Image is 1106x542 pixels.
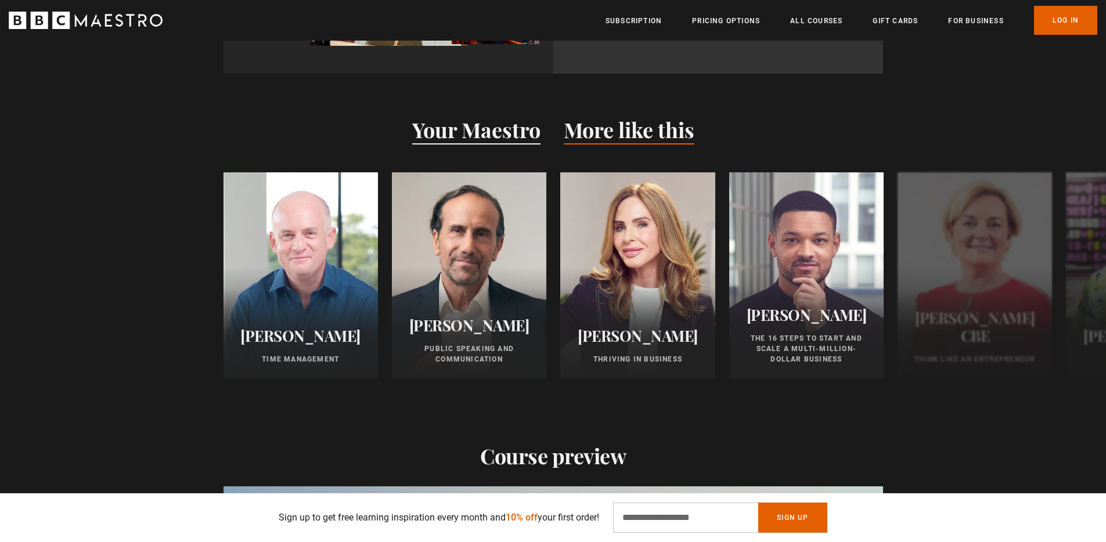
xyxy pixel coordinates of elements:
svg: BBC Maestro [9,12,163,29]
a: Gift Cards [873,15,918,27]
a: For business [948,15,1003,27]
a: [PERSON_NAME] Time Management [224,172,378,378]
button: Your Maestro [412,120,541,144]
h2: [PERSON_NAME] CBE [912,309,1038,345]
p: Time Management [237,354,364,364]
a: [PERSON_NAME] The 16 Steps to Start and Scale a Multi-million-Dollar Business [729,172,884,378]
p: Sign up to get free learning inspiration every month and your first order! [279,511,599,525]
a: Pricing Options [692,15,760,27]
h2: [PERSON_NAME] [406,316,532,334]
h2: [PERSON_NAME] [743,306,870,324]
p: Thriving in Business [574,354,701,364]
a: Subscription [606,15,662,27]
button: Sign Up [758,503,827,533]
a: [PERSON_NAME] CBE Think Like an Entrepreneur [898,172,1052,378]
h2: [PERSON_NAME] [574,327,701,345]
a: Log In [1034,6,1097,35]
span: 10% off [506,512,538,523]
p: Think Like an Entrepreneur [912,354,1038,364]
a: [PERSON_NAME] Thriving in Business [560,172,715,378]
nav: Primary [606,6,1097,35]
button: More like this [564,120,694,144]
a: All Courses [790,15,842,27]
p: Public Speaking and Communication [406,344,532,364]
a: [PERSON_NAME] Public Speaking and Communication [392,172,546,378]
h2: [PERSON_NAME] [237,327,364,345]
p: The 16 Steps to Start and Scale a Multi-million-Dollar Business [743,333,870,364]
h2: Course preview [224,443,883,468]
